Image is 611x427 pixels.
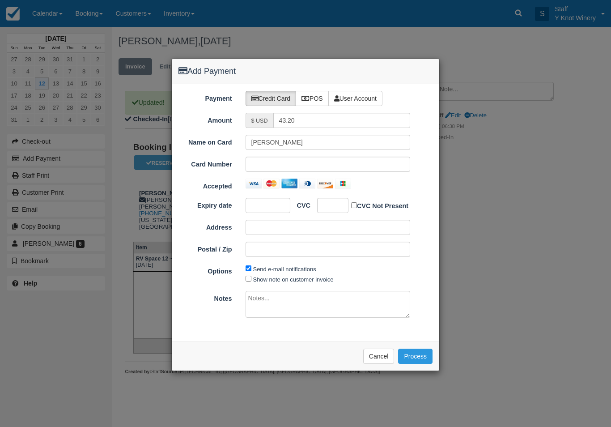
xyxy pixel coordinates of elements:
[398,349,433,364] button: Process
[172,135,239,147] label: Name on Card
[172,242,239,254] label: Postal / Zip
[363,349,395,364] button: Cancel
[172,91,239,103] label: Payment
[172,291,239,303] label: Notes
[178,66,433,77] h4: Add Payment
[351,202,357,208] input: CVC Not Present
[290,198,310,210] label: CVC
[296,91,329,106] label: POS
[253,276,334,283] label: Show note on customer invoice
[246,91,297,106] label: Credit Card
[172,157,239,169] label: Card Number
[351,201,408,211] label: CVC Not Present
[172,113,239,125] label: Amount
[172,220,239,232] label: Address
[172,198,239,210] label: Expiry date
[253,266,316,273] label: Send e-mail notifications
[251,118,268,124] small: $ USD
[172,264,239,276] label: Options
[328,91,382,106] label: User Account
[273,113,411,128] input: Valid amount required.
[172,179,239,191] label: Accepted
